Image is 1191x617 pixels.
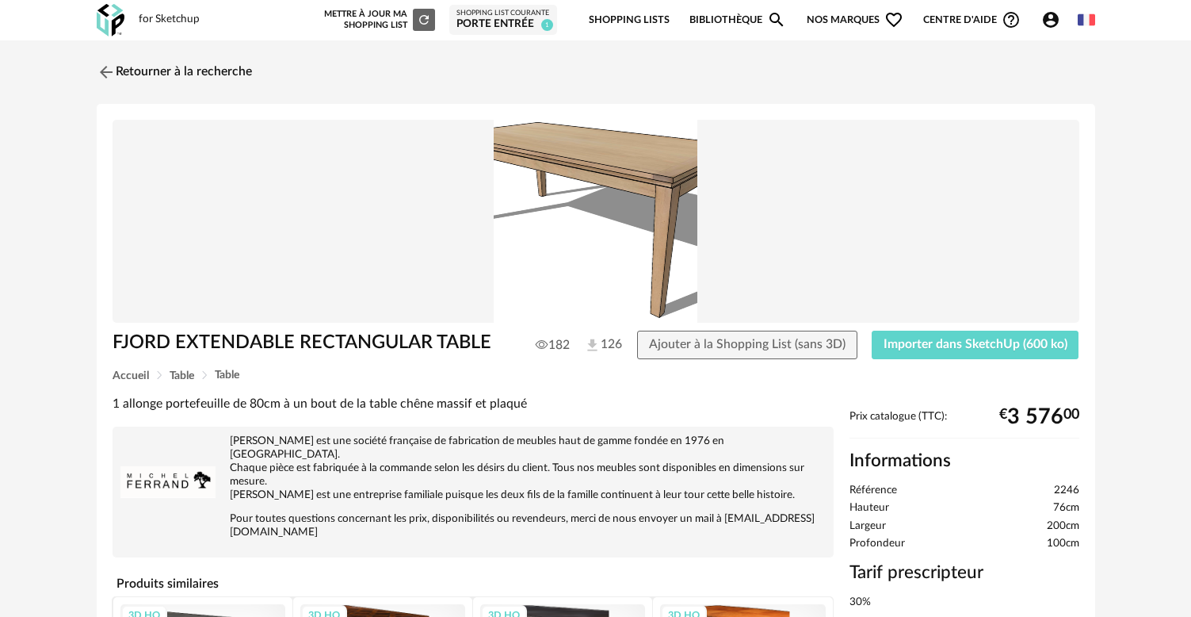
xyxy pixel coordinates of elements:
span: 1 [541,19,553,31]
p: [PERSON_NAME] est une société française de fabrication de meubles haut de gamme fondée en 1976 en... [120,435,826,501]
span: Largeur [849,519,886,534]
div: Mettre à jour ma Shopping List [321,9,435,31]
a: Shopping Lists [589,2,670,39]
img: Téléchargements [584,337,601,354]
h4: Produits similaires [113,572,834,596]
img: fr [1078,11,1095,29]
span: 76cm [1053,501,1079,515]
img: OXP [97,4,124,36]
a: Retourner à la recherche [97,55,252,90]
a: Shopping List courante Porte entrée 1 [456,9,550,32]
img: brand logo [120,435,216,530]
div: Prix catalogue (TTC): [849,410,1079,439]
span: 3 576 [1007,411,1063,423]
a: BibliothèqueMagnify icon [689,2,786,39]
div: 30% [849,596,1079,610]
div: for Sketchup [139,13,200,27]
h2: Informations [849,450,1079,473]
div: 1 allonge portefeuille de 80cm à un bout de la table chêne massif et plaqué [113,396,834,412]
span: Account Circle icon [1041,10,1060,29]
p: Pour toutes questions concernant les prix, disponibilités ou revendeurs, merci de nous envoyer un... [120,512,826,539]
span: Nos marques [807,2,903,39]
span: 182 [536,337,570,353]
span: Account Circle icon [1041,10,1067,29]
img: svg+xml;base64,PHN2ZyB3aWR0aD0iMjQiIGhlaWdodD0iMjQiIHZpZXdCb3g9IjAgMCAyNCAyNCIgZmlsbD0ibm9uZSIgeG... [97,63,116,82]
button: Importer dans SketchUp (600 ko) [872,331,1079,359]
span: Ajouter à la Shopping List (sans 3D) [649,338,846,351]
span: Référence [849,484,897,498]
button: Ajouter à la Shopping List (sans 3D) [637,331,857,359]
span: 100cm [1047,537,1079,551]
span: Heart Outline icon [884,10,903,29]
span: Accueil [113,370,149,381]
div: € 00 [999,411,1079,423]
div: Shopping List courante [456,9,550,18]
span: Centre d'aideHelp Circle Outline icon [923,10,1021,29]
div: Porte entrée [456,17,550,32]
span: 126 [584,336,608,354]
img: Product pack shot [113,120,1079,324]
h3: Tarif prescripteur [849,561,1079,584]
span: Help Circle Outline icon [1002,10,1021,29]
span: 200cm [1047,519,1079,534]
h1: FJORD EXTENDABLE RECTANGULAR TABLE [113,331,506,355]
div: Breadcrumb [113,370,1079,381]
span: Hauteur [849,501,889,515]
span: 2246 [1054,484,1079,498]
span: Table [215,370,239,381]
span: Profondeur [849,537,905,551]
span: Refresh icon [417,15,431,24]
span: Importer dans SketchUp (600 ko) [884,338,1067,351]
span: Magnify icon [767,10,786,29]
span: Table [170,370,194,381]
